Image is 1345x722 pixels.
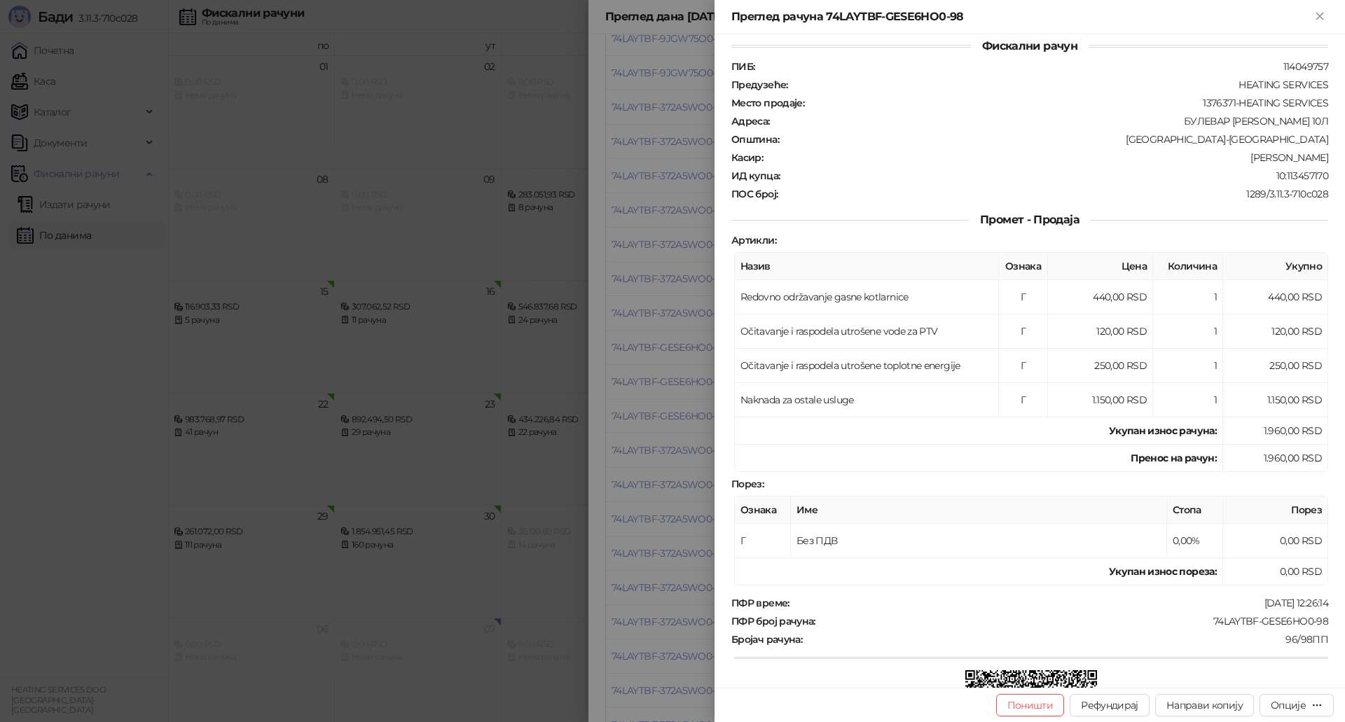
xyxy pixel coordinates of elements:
[731,97,804,109] strong: Место продаје :
[1223,349,1328,383] td: 250,00 RSD
[817,615,1330,627] div: 74LAYTBF-GESE6HO0-98
[1167,524,1223,558] td: 0,00%
[735,383,999,417] td: Naknada za ostale usluge
[1048,349,1153,383] td: 250,00 RSD
[999,349,1048,383] td: Г
[791,597,1330,609] div: [DATE] 12:26:14
[1153,349,1223,383] td: 1
[731,133,779,146] strong: Општина :
[1223,383,1328,417] td: 1.150,00 RSD
[803,633,1330,646] div: 96/98ПП
[731,151,763,164] strong: Касир :
[1109,565,1217,578] strong: Укупан износ пореза:
[731,615,815,627] strong: ПФР број рачуна :
[789,78,1330,91] div: HEATING SERVICES
[1223,445,1328,472] td: 1.960,00 RSD
[1109,424,1217,437] strong: Укупан износ рачуна :
[1131,452,1217,464] strong: Пренос на рачун :
[735,280,999,314] td: Redovno održavanje gasne kotlarnice
[999,314,1048,349] td: Г
[731,60,754,73] strong: ПИБ :
[735,314,999,349] td: Očitavanje i raspodela utrošene vode za PTV
[996,694,1065,716] button: Поништи
[806,97,1330,109] div: 1376371-HEATING SERVICES
[1223,253,1328,280] th: Укупно
[735,497,791,524] th: Ознака
[999,383,1048,417] td: Г
[1153,253,1223,280] th: Количина
[764,151,1330,164] div: [PERSON_NAME]
[1048,253,1153,280] th: Цена
[735,524,791,558] td: Г
[1223,314,1328,349] td: 120,00 RSD
[731,188,778,200] strong: ПОС број :
[791,497,1167,524] th: Име
[1271,699,1306,711] div: Опције
[999,280,1048,314] td: Г
[999,253,1048,280] th: Ознака
[781,169,1330,182] div: 10:113457170
[731,78,788,91] strong: Предузеће :
[731,478,764,490] strong: Порез :
[791,524,1167,558] td: Без ПДВ
[731,234,776,247] strong: Артикли :
[1311,8,1328,25] button: Close
[731,115,770,127] strong: Адреса :
[779,188,1330,200] div: 1289/3.11.3-710c028
[1167,497,1223,524] th: Стопа
[731,597,789,609] strong: ПФР време :
[780,133,1330,146] div: [GEOGRAPHIC_DATA]-[GEOGRAPHIC_DATA]
[1166,699,1243,711] span: Направи копију
[771,115,1330,127] div: БУЛЕВАР [PERSON_NAME] 10Л
[1223,417,1328,445] td: 1.960,00 RSD
[1155,694,1254,716] button: Направи копију
[1223,497,1328,524] th: Порез
[731,8,1311,25] div: Преглед рачуна 74LAYTBF-GESE6HO0-98
[971,39,1089,53] span: Фискални рачун
[735,349,999,383] td: Očitavanje i raspodela utrošene toplotne energije
[1153,314,1223,349] td: 1
[1223,558,1328,585] td: 0,00 RSD
[1223,524,1328,558] td: 0,00 RSD
[969,213,1091,226] span: Промет - Продаја
[1153,280,1223,314] td: 1
[1048,280,1153,314] td: 440,00 RSD
[1223,280,1328,314] td: 440,00 RSD
[731,633,802,646] strong: Бројач рачуна :
[1070,694,1150,716] button: Рефундирај
[735,253,999,280] th: Назив
[1260,694,1334,716] button: Опције
[1048,314,1153,349] td: 120,00 RSD
[1153,383,1223,417] td: 1
[731,169,780,182] strong: ИД купца :
[756,60,1330,73] div: 114049757
[1048,383,1153,417] td: 1.150,00 RSD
